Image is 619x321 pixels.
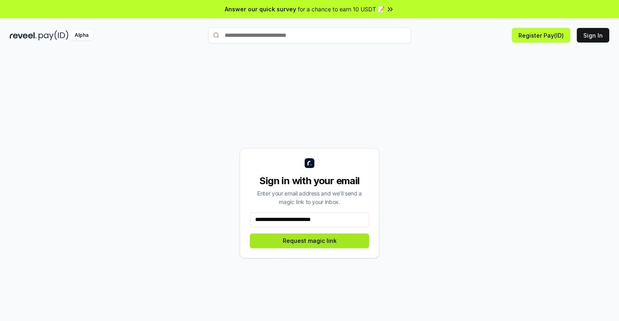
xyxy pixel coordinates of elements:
span: Answer our quick survey [225,5,296,13]
img: pay_id [39,30,69,40]
button: Register Pay(ID) [512,28,570,43]
button: Sign In [577,28,609,43]
span: for a chance to earn 10 USDT 📝 [298,5,385,13]
div: Alpha [70,30,93,40]
img: reveel_dark [10,30,37,40]
div: Enter your email address and we’ll send a magic link to your inbox. [250,189,369,206]
img: logo_small [305,158,314,168]
button: Request magic link [250,234,369,248]
div: Sign in with your email [250,174,369,187]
